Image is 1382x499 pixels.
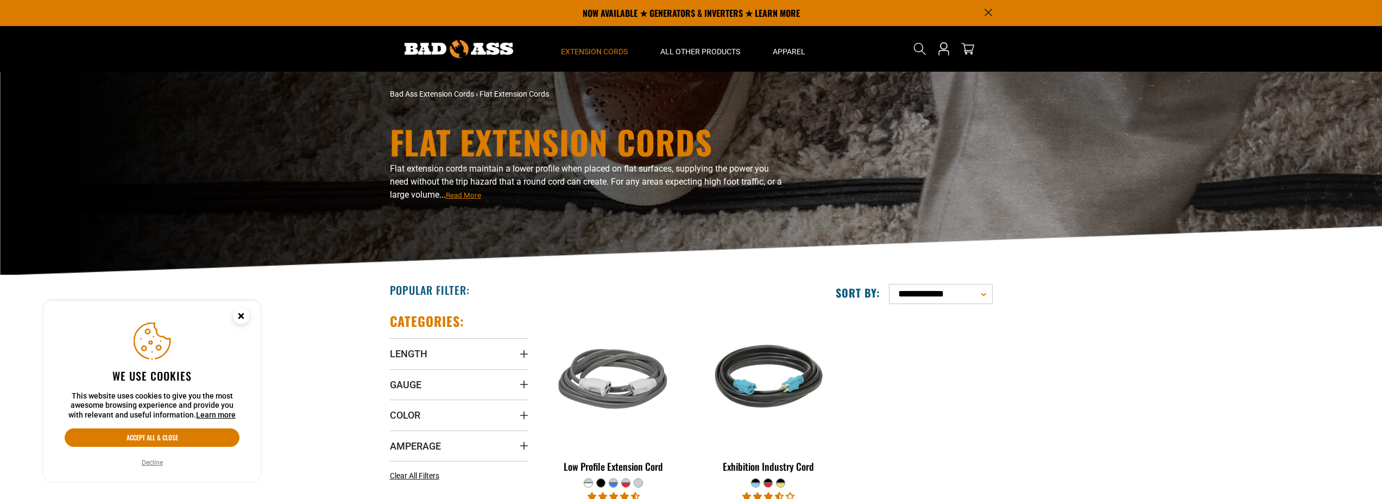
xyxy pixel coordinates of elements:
aside: Cookie Consent [43,301,261,482]
label: Sort by: [836,286,880,300]
div: Exhibition Industry Cord [699,462,837,471]
span: Gauge [390,378,421,391]
button: Accept all & close [65,428,239,447]
summary: Color [390,400,528,430]
summary: Length [390,338,528,369]
span: Read More [446,191,481,199]
span: Flat Extension Cords [479,90,549,98]
img: grey & white [545,318,682,443]
h2: Popular Filter: [390,283,470,297]
a: grey & white Low Profile Extension Cord [545,313,683,478]
h2: We use cookies [65,369,239,383]
summary: All Other Products [644,26,756,72]
button: Decline [138,457,166,468]
div: Low Profile Extension Cord [545,462,683,471]
a: Bad Ass Extension Cords [390,90,474,98]
span: Flat extension cords maintain a lower profile when placed on flat surfaces, supplying the power y... [390,163,782,200]
summary: Extension Cords [545,26,644,72]
h2: Categories: [390,313,465,330]
h1: Flat Extension Cords [390,125,786,158]
span: Clear All Filters [390,471,439,480]
nav: breadcrumbs [390,89,786,100]
span: Apparel [773,47,805,56]
img: Bad Ass Extension Cords [405,40,513,58]
summary: Amperage [390,431,528,461]
a: black teal Exhibition Industry Cord [699,313,837,478]
span: Length [390,348,427,360]
span: Amperage [390,440,441,452]
summary: Apparel [756,26,822,72]
span: Color [390,409,420,421]
a: Clear All Filters [390,470,444,482]
img: black teal [700,318,837,443]
a: Learn more [196,410,236,419]
span: Extension Cords [561,47,628,56]
span: › [476,90,478,98]
p: This website uses cookies to give you the most awesome browsing experience and provide you with r... [65,391,239,420]
summary: Search [911,40,929,58]
span: All Other Products [660,47,740,56]
summary: Gauge [390,369,528,400]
